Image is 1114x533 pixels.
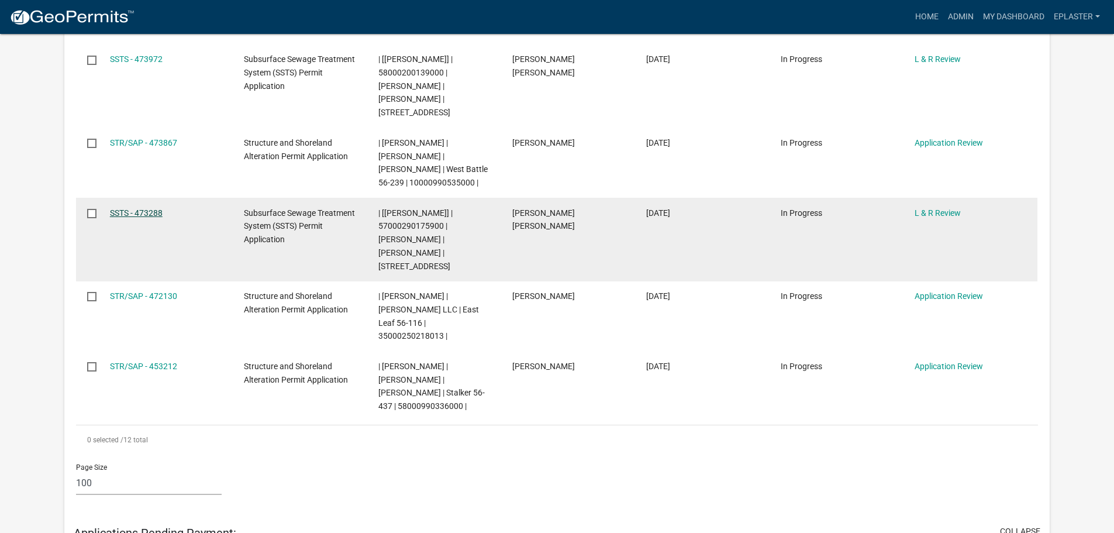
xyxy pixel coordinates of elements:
span: Structure and Shoreland Alteration Permit Application [244,362,348,384]
a: STR/SAP - 453212 [110,362,177,371]
span: 0 selected / [87,436,123,444]
a: L & R Review [915,208,961,218]
span: In Progress [781,362,822,371]
span: In Progress [781,54,822,64]
div: 12 total [76,425,1038,455]
a: Application Review [915,291,983,301]
span: | Elizabeth Plaster | PHILIP GAEBE | SARA GAEBE | Stalker 56-437 | 58000990336000 | [378,362,485,411]
span: | Elizabeth Plaster | WHITEHEAD LLC | East Leaf 56-116 | 35000250218013 | [378,291,479,341]
span: | [Elizabeth Plaster] | 58000200139000 | GARRETT M EASTWOOD | AMBER E EASTWOOD | 18685 CO HWY 39 [378,54,453,117]
span: Mark Luedtke [512,138,575,147]
span: Structure and Shoreland Alteration Permit Application [244,138,348,161]
span: | Elizabeth Plaster | DOUGLAS D BERGLUND | BARBARA A BERGLUND | West Battle 56-239 | 100009905350... [378,138,488,187]
span: 09/02/2025 [646,291,670,301]
a: STR/SAP - 472130 [110,291,177,301]
span: 07/22/2025 [646,362,670,371]
span: 09/04/2025 [646,138,670,147]
span: 09/04/2025 [646,54,670,64]
span: In Progress [781,138,822,147]
a: SSTS - 473972 [110,54,163,64]
a: Home [910,6,943,28]
span: Peter Ross Johnson [512,208,575,231]
a: STR/SAP - 473867 [110,138,177,147]
span: 09/03/2025 [646,208,670,218]
span: Shane Finkelson [512,362,575,371]
a: Admin [943,6,978,28]
span: Subsurface Sewage Treatment System (SSTS) Permit Application [244,208,355,245]
span: Structure and Shoreland Alteration Permit Application [244,291,348,314]
span: Subsurface Sewage Treatment System (SSTS) Permit Application [244,54,355,91]
span: Peter Ross Johnson [512,54,575,77]
a: L & R Review [915,54,961,64]
a: eplaster [1049,6,1105,28]
span: In Progress [781,291,822,301]
span: | [Elizabeth Plaster] | 57000290175900 | JAMES M ANDERSEN | ELSE M ANDERSEN | 23245 CO HWY 35 [378,208,453,271]
span: In Progress [781,208,822,218]
a: SSTS - 473288 [110,208,163,218]
a: Application Review [915,138,983,147]
a: My Dashboard [978,6,1049,28]
a: Application Review [915,362,983,371]
span: Dan Whitehead [512,291,575,301]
